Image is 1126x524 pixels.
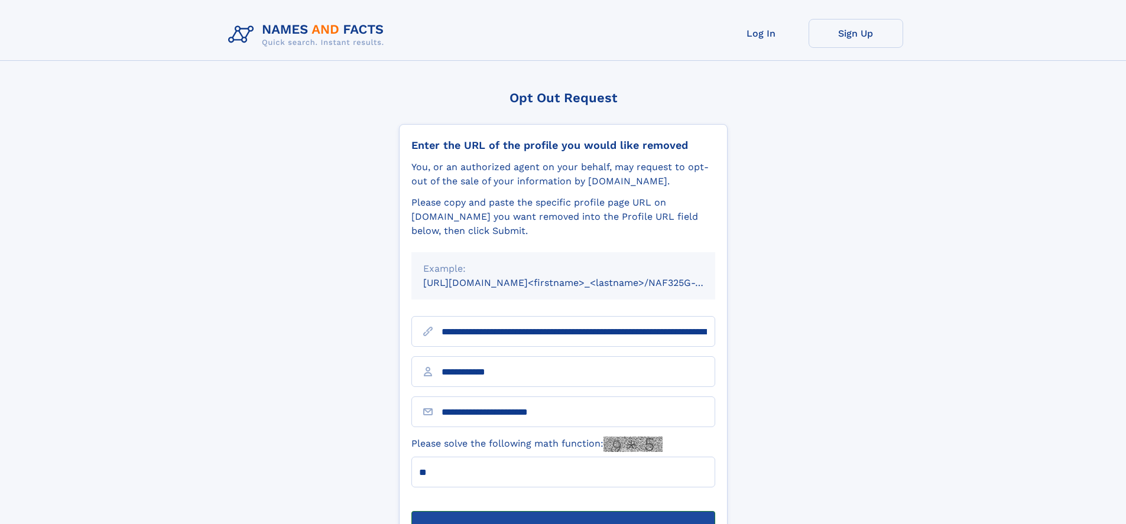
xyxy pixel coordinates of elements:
div: Opt Out Request [399,90,728,105]
div: Please copy and paste the specific profile page URL on [DOMAIN_NAME] you want removed into the Pr... [411,196,715,238]
div: Example: [423,262,703,276]
a: Log In [714,19,809,48]
label: Please solve the following math function: [411,437,663,452]
div: Enter the URL of the profile you would like removed [411,139,715,152]
small: [URL][DOMAIN_NAME]<firstname>_<lastname>/NAF325G-xxxxxxxx [423,277,738,288]
img: Logo Names and Facts [223,19,394,51]
div: You, or an authorized agent on your behalf, may request to opt-out of the sale of your informatio... [411,160,715,188]
a: Sign Up [809,19,903,48]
